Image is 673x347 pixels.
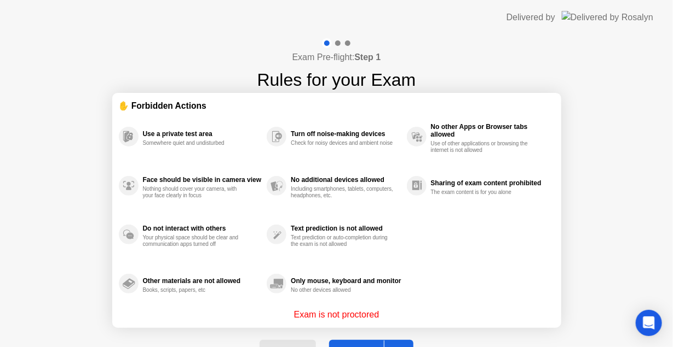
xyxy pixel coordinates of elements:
[562,11,653,23] img: Delivered by Rosalyn
[291,287,394,293] div: No other devices allowed
[291,234,394,248] div: Text prediction or auto-completion during the exam is not allowed
[294,308,379,321] p: Exam is not proctored
[291,225,401,232] div: Text prediction is not allowed
[143,225,262,232] div: Do not interact with others
[291,130,401,138] div: Turn off noise-making devices
[143,130,262,138] div: Use a private test area
[431,179,549,187] div: Sharing of exam content prohibited
[636,310,662,336] div: Open Intercom Messenger
[291,140,394,146] div: Check for noisy devices and ambient noise
[143,277,262,285] div: Other materials are not allowed
[291,176,401,184] div: No additional devices allowed
[431,123,549,138] div: No other Apps or Browser tabs allowed
[292,51,381,64] h4: Exam Pre-flight:
[143,186,246,199] div: Nothing should cover your camera, with your face clearly in focus
[143,287,246,293] div: Books, scripts, papers, etc
[143,140,246,146] div: Somewhere quiet and undisturbed
[431,189,534,196] div: The exam content is for you alone
[291,186,394,199] div: Including smartphones, tablets, computers, headphones, etc.
[507,11,555,24] div: Delivered by
[143,176,262,184] div: Face should be visible in camera view
[354,52,381,62] b: Step 1
[257,67,416,93] h1: Rules for your Exam
[431,140,534,154] div: Use of other applications or browsing the internet is not allowed
[119,99,555,112] div: ✋ Forbidden Actions
[143,234,246,248] div: Your physical space should be clear and communication apps turned off
[291,277,401,285] div: Only mouse, keyboard and monitor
